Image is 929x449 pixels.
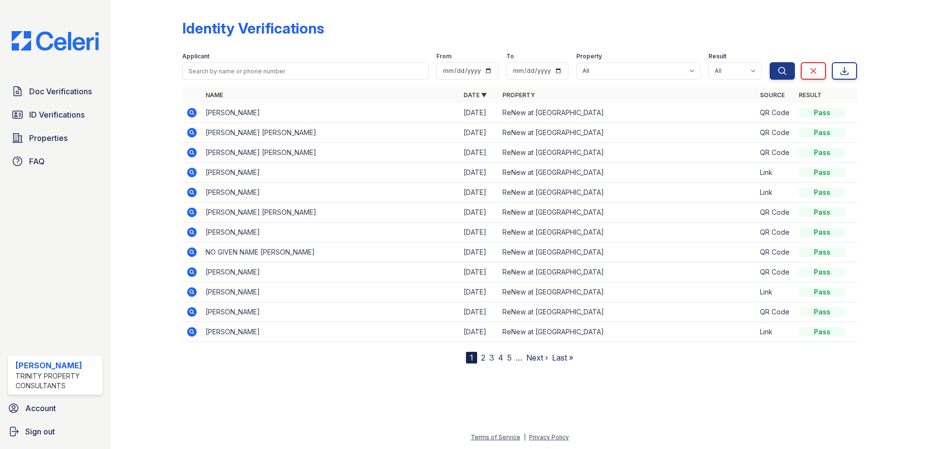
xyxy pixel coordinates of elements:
td: [PERSON_NAME] [PERSON_NAME] [202,143,460,163]
div: | [524,433,526,441]
td: [PERSON_NAME] [202,183,460,203]
td: Link [756,163,795,183]
span: Properties [29,132,68,144]
td: ReNew at [GEOGRAPHIC_DATA] [499,143,757,163]
td: Link [756,282,795,302]
td: [DATE] [460,322,499,342]
label: Applicant [182,52,209,60]
td: [PERSON_NAME] [202,223,460,242]
td: [DATE] [460,103,499,123]
div: Pass [799,327,845,337]
td: ReNew at [GEOGRAPHIC_DATA] [499,183,757,203]
a: 2 [481,353,485,363]
td: [DATE] [460,143,499,163]
td: [DATE] [460,223,499,242]
div: Pass [799,207,845,217]
a: Properties [8,128,103,148]
td: [DATE] [460,282,499,302]
td: QR Code [756,203,795,223]
td: [DATE] [460,123,499,143]
td: ReNew at [GEOGRAPHIC_DATA] [499,163,757,183]
a: Doc Verifications [8,82,103,101]
a: Next › [526,353,548,363]
div: Pass [799,287,845,297]
td: ReNew at [GEOGRAPHIC_DATA] [499,242,757,262]
td: [PERSON_NAME] [PERSON_NAME] [202,123,460,143]
div: Pass [799,227,845,237]
a: Result [799,91,822,99]
div: Pass [799,247,845,257]
div: Trinity Property Consultants [16,371,99,391]
a: Last » [552,353,573,363]
td: [PERSON_NAME] [202,282,460,302]
a: Name [206,91,223,99]
td: ReNew at [GEOGRAPHIC_DATA] [499,203,757,223]
td: [PERSON_NAME] [PERSON_NAME] [202,203,460,223]
a: Terms of Service [471,433,520,441]
td: QR Code [756,103,795,123]
a: 3 [489,353,494,363]
span: … [516,352,522,363]
div: Pass [799,108,845,118]
td: ReNew at [GEOGRAPHIC_DATA] [499,262,757,282]
td: [PERSON_NAME] [202,103,460,123]
a: ID Verifications [8,105,103,124]
td: [DATE] [460,262,499,282]
td: QR Code [756,302,795,322]
td: ReNew at [GEOGRAPHIC_DATA] [499,302,757,322]
span: Account [25,402,56,414]
td: [DATE] [460,203,499,223]
span: FAQ [29,155,45,167]
td: Link [756,322,795,342]
a: Property [502,91,535,99]
td: [PERSON_NAME] [202,262,460,282]
td: [DATE] [460,163,499,183]
td: NO GIVEN NAME [PERSON_NAME] [202,242,460,262]
span: Doc Verifications [29,86,92,97]
a: Privacy Policy [529,433,569,441]
td: ReNew at [GEOGRAPHIC_DATA] [499,103,757,123]
td: ReNew at [GEOGRAPHIC_DATA] [499,123,757,143]
a: 5 [507,353,512,363]
td: ReNew at [GEOGRAPHIC_DATA] [499,223,757,242]
div: Pass [799,148,845,157]
div: Pass [799,128,845,138]
label: To [506,52,514,60]
img: CE_Logo_Blue-a8612792a0a2168367f1c8372b55b34899dd931a85d93a1a3d3e32e68fde9ad4.png [4,31,106,51]
td: QR Code [756,143,795,163]
td: Link [756,183,795,203]
td: [DATE] [460,242,499,262]
td: [DATE] [460,302,499,322]
div: Pass [799,307,845,317]
div: Identity Verifications [182,19,324,37]
input: Search by name or phone number [182,62,429,80]
a: Account [4,398,106,418]
td: [DATE] [460,183,499,203]
div: Pass [799,267,845,277]
a: Source [760,91,785,99]
div: Pass [799,168,845,177]
a: Sign out [4,422,106,441]
td: [PERSON_NAME] [202,302,460,322]
div: Pass [799,188,845,197]
span: Sign out [25,426,55,437]
label: Property [576,52,602,60]
a: FAQ [8,152,103,171]
div: 1 [466,352,477,363]
label: From [436,52,451,60]
a: 4 [498,353,503,363]
div: [PERSON_NAME] [16,360,99,371]
td: QR Code [756,242,795,262]
td: ReNew at [GEOGRAPHIC_DATA] [499,282,757,302]
label: Result [708,52,726,60]
a: Date ▼ [464,91,487,99]
span: ID Verifications [29,109,85,121]
td: [PERSON_NAME] [202,322,460,342]
td: QR Code [756,262,795,282]
td: QR Code [756,123,795,143]
td: ReNew at [GEOGRAPHIC_DATA] [499,322,757,342]
td: [PERSON_NAME] [202,163,460,183]
td: QR Code [756,223,795,242]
